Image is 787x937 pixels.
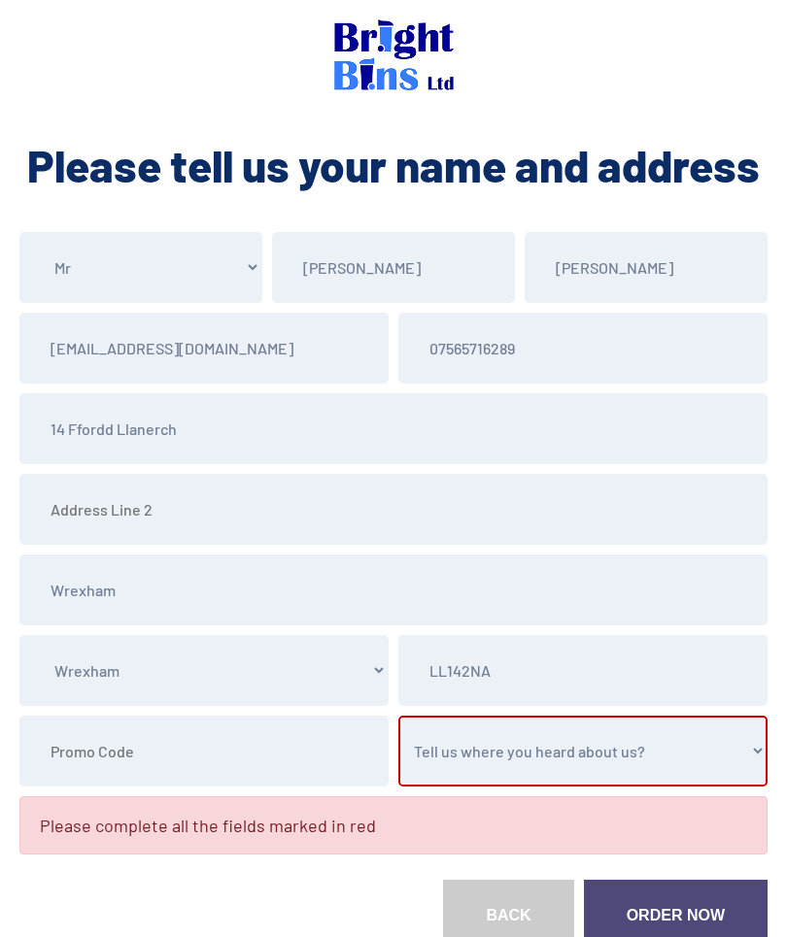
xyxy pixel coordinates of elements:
[19,796,768,854] div: Please complete all the fields marked in red
[19,393,768,464] input: Address Line 1
[398,635,768,706] input: Postcode
[272,232,515,303] input: First Name
[19,474,768,545] input: Address Line 2
[19,716,389,786] input: Promo Code
[19,554,768,625] input: City/Town
[398,313,768,384] input: Mobile Number
[15,136,772,194] h2: Please tell us your name and address
[19,313,389,384] input: Email Address
[525,232,768,303] input: Last Name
